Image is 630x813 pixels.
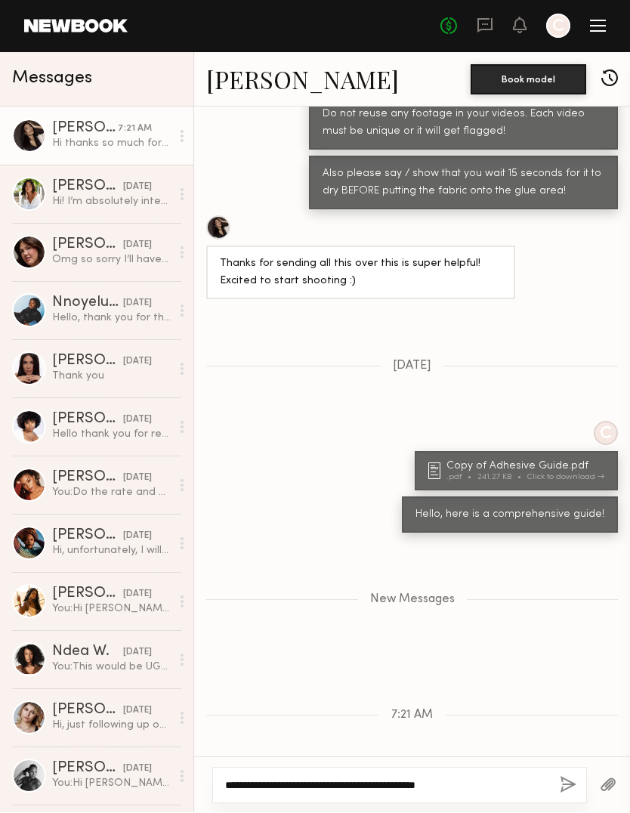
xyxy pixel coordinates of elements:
div: 241.27 KB [477,474,527,482]
div: Hi thanks so much for sending! [52,137,171,151]
div: [PERSON_NAME] [52,354,123,369]
a: [PERSON_NAME] [206,63,399,96]
div: [DATE] [123,704,152,719]
div: [PERSON_NAME] [52,529,123,544]
a: Book model [471,73,586,85]
div: [DATE] [123,646,152,660]
div: Thank you [52,369,171,384]
div: [PERSON_NAME] [52,238,123,253]
div: [DATE] [123,530,152,544]
div: Hello thank you for responding I should have all my videos done [DATE]. [52,428,171,442]
div: [PERSON_NAME] [52,587,123,602]
div: You: Hi [PERSON_NAME]! Are you interested in making video content for an e-commerce brand? Our br... [52,777,171,791]
span: [DATE] [393,360,431,373]
div: [DATE] [123,413,152,428]
div: [DATE] [123,762,152,777]
div: Thanks for sending all this over this is super helpful! Excited to start shooting :) [220,256,502,291]
div: [DATE] [123,297,152,311]
div: [DATE] [123,239,152,253]
div: You: This would be UGC by the way [52,660,171,675]
span: 7:21 AM [391,709,433,722]
div: You: Do the rate and deliverables sound good to you? [52,486,171,500]
div: Hello, here is a comprehensive guide! [415,507,604,524]
div: [PERSON_NAME] [52,413,123,428]
div: [DATE] [123,588,152,602]
div: You: Hi [PERSON_NAME]! Are you interested in making UGC video content for an e-commerce brand? Ou... [52,602,171,617]
span: New Messages [370,594,455,607]
div: Hi, just following up on this. Thanks, Eshaana [52,719,171,733]
div: Click to download [527,474,604,482]
div: Hi! I’m absolutely interested and do quite a bit of UGC work. However $500 for 10 videos is a bit... [52,195,171,209]
div: [PERSON_NAME] [52,762,123,777]
div: Copy of Adhesive Guide.pdf [446,462,609,472]
div: Hi, unfortunately, I will have to pass, thank you so much [52,544,171,558]
div: Nnoyelum A. [52,296,123,311]
div: [PERSON_NAME] [52,180,123,195]
div: 7:21 AM [118,122,152,137]
div: [DATE] [123,181,152,195]
div: [PERSON_NAME] [52,703,123,719]
div: [PERSON_NAME] [52,122,118,137]
div: Also please say / show that you wait 15 seconds for it to dry BEFORE putting the fabric onto the ... [323,166,604,201]
a: C [546,14,570,39]
a: Copy of Adhesive Guide.pdf.pdf241.27 KBClick to download [428,462,609,482]
div: Ndea W. [52,645,123,660]
div: Omg so sorry I’ll have it to you by [DATE] [52,253,171,267]
div: Hello, thank you for the corrections I have created new videos. [52,311,171,326]
button: Book model [471,65,586,95]
div: [PERSON_NAME] [52,471,123,486]
div: [DATE] [123,471,152,486]
span: Messages [12,70,92,88]
div: [DATE] [123,355,152,369]
div: .pdf [446,474,477,482]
